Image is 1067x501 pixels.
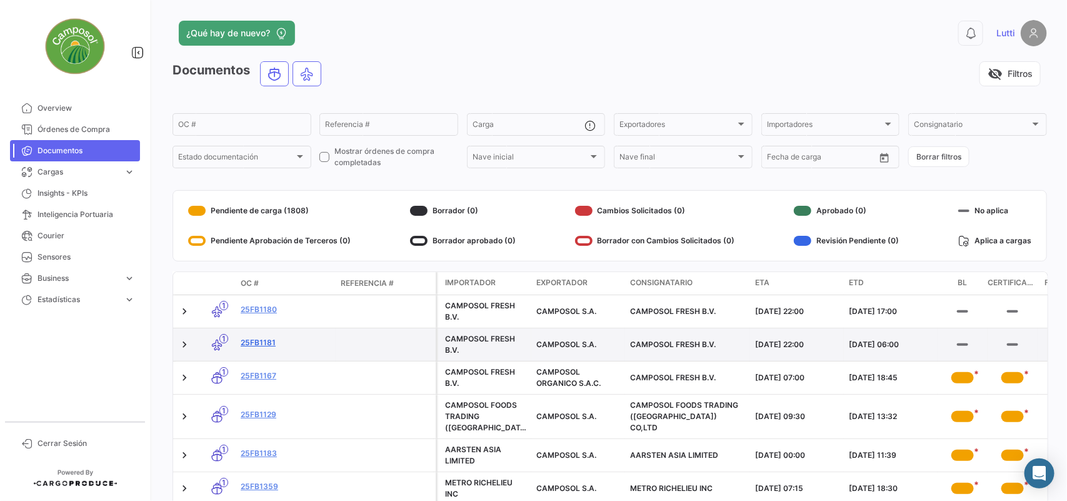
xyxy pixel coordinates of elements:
[178,305,191,318] a: Expand/Collapse Row
[849,483,933,494] div: [DATE] 18:30
[536,450,620,461] div: CAMPOSOL S.A.
[188,231,351,251] div: Pendiente Aprobación de Terceros (0)
[178,449,191,462] a: Expand/Collapse Row
[767,154,789,163] input: Desde
[219,406,228,415] span: 1
[630,483,713,493] span: METRO RICHELIEU INC
[798,154,850,163] input: Hasta
[536,411,620,422] div: CAMPOSOL S.A.
[536,483,620,494] div: CAMPOSOL S.A.
[908,146,969,167] button: Borrar filtros
[186,27,270,39] span: ¿Qué hay de nuevo?
[241,409,331,420] a: 25FB1129
[334,146,458,168] span: Mostrar órdenes de compra completadas
[755,306,839,317] div: [DATE] 22:00
[219,301,228,310] span: 1
[188,201,351,221] div: Pendiente de carga (1808)
[849,372,933,383] div: [DATE] 18:45
[625,272,750,295] datatable-header-cell: Consignatario
[630,306,716,316] span: CAMPOSOL FRESH B.V.
[445,444,526,467] div: AARSTEN ASIA LIMITED
[10,119,140,140] a: Órdenes de Compra
[849,306,933,317] div: [DATE] 17:00
[473,154,589,163] span: Nave inicial
[178,154,294,163] span: Estado documentación
[849,450,933,461] div: [DATE] 11:39
[10,183,140,204] a: Insights - KPIs
[38,230,135,241] span: Courier
[178,410,191,423] a: Expand/Collapse Row
[619,122,736,131] span: Exportadores
[958,277,968,290] span: BL
[445,300,526,323] div: CAMPOSOL FRESH B.V.
[219,478,228,487] span: 1
[341,278,394,289] span: Referencia #
[124,166,135,178] span: expand_more
[1021,20,1047,46] img: placeholder-user.png
[241,370,331,382] a: 25FB1167
[38,209,135,220] span: Inteligencia Portuaria
[38,188,135,199] span: Insights - KPIs
[630,450,718,460] span: AARSTEN ASIA LIMITED
[755,277,769,288] span: ETA
[536,277,588,288] span: Exportador
[575,231,735,251] div: Borrador con Cambios Solicitados (0)
[10,225,140,246] a: Courier
[38,166,119,178] span: Cargas
[179,21,295,46] button: ¿Qué hay de nuevo?
[958,231,1031,251] div: Aplica a cargas
[849,277,864,288] span: ETD
[979,61,1041,86] button: visibility_offFiltros
[219,445,228,454] span: 1
[536,306,620,317] div: CAMPOSOL S.A.
[38,273,119,284] span: Business
[445,367,526,389] div: CAMPOSOL FRESH B.V.
[198,278,236,288] datatable-header-cell: Modo de Transporte
[178,482,191,495] a: Expand/Collapse Row
[410,201,516,221] div: Borrador (0)
[630,277,693,288] span: Consignatario
[445,400,526,433] div: CAMPOSOL FOODS TRADING ([GEOGRAPHIC_DATA]) CO,LTD
[38,294,119,305] span: Estadísticas
[531,272,625,295] datatable-header-cell: Exportador
[241,337,331,348] a: 25FB1181
[219,367,228,377] span: 1
[241,278,259,289] span: OC #
[438,272,531,295] datatable-header-cell: Importador
[755,372,839,383] div: [DATE] 07:00
[10,246,140,268] a: Sensores
[536,367,620,389] div: CAMPOSOL ORGANICO S.A.C.
[236,273,336,294] datatable-header-cell: OC #
[38,251,135,263] span: Sensores
[996,27,1014,39] span: Lutti
[536,339,620,350] div: CAMPOSOL S.A.
[10,140,140,161] a: Documentos
[10,98,140,119] a: Overview
[38,145,135,156] span: Documentos
[178,338,191,351] a: Expand/Collapse Row
[410,231,516,251] div: Borrador aprobado (0)
[958,201,1031,221] div: No aplica
[1024,458,1054,488] div: Abrir Intercom Messenger
[849,339,933,350] div: [DATE] 06:00
[38,103,135,114] span: Overview
[914,122,1030,131] span: Consignatario
[767,122,883,131] span: Importadores
[124,294,135,305] span: expand_more
[575,201,735,221] div: Cambios Solicitados (0)
[445,477,526,500] div: METRO RICHELIEU INC
[750,272,844,295] datatable-header-cell: ETA
[241,304,331,315] a: 25FB1180
[794,201,899,221] div: Aprobado (0)
[844,272,938,295] datatable-header-cell: ETD
[630,340,716,349] span: CAMPOSOL FRESH B.V.
[988,272,1038,295] datatable-header-cell: Certificado de Origen
[124,273,135,284] span: expand_more
[938,272,988,295] datatable-header-cell: BL
[261,62,288,86] button: Ocean
[755,411,839,422] div: [DATE] 09:30
[173,61,325,86] h3: Documentos
[755,339,839,350] div: [DATE] 22:00
[38,124,135,135] span: Órdenes de Compra
[755,450,839,461] div: [DATE] 00:00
